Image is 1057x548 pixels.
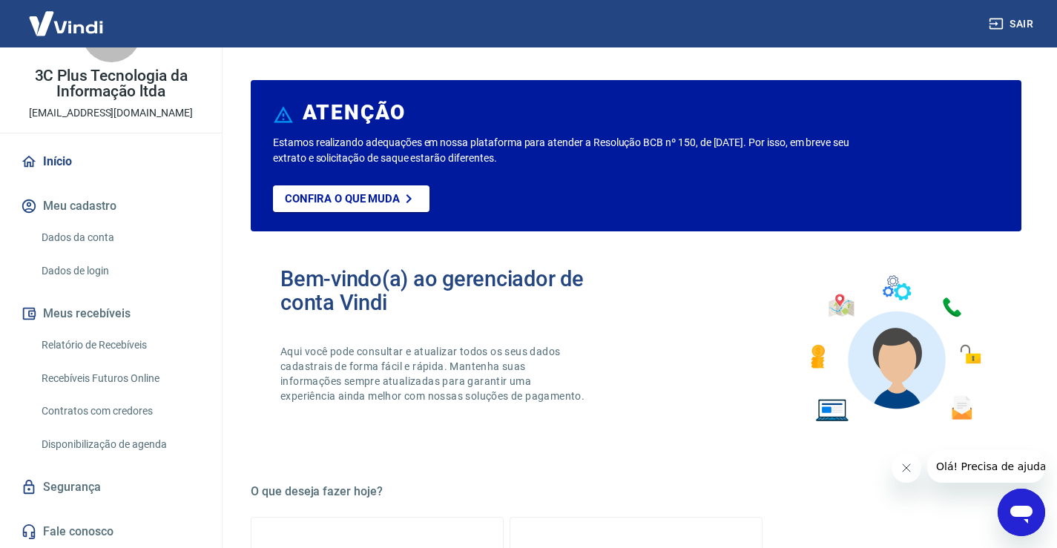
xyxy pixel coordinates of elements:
a: Confira o que muda [273,185,429,212]
a: Recebíveis Futuros Online [36,363,204,394]
img: Imagem de um avatar masculino com diversos icones exemplificando as funcionalidades do gerenciado... [797,267,992,431]
iframe: Fechar mensagem [892,453,921,483]
h6: ATENÇÃO [303,105,406,120]
a: Início [18,145,204,178]
a: Fale conosco [18,515,204,548]
p: Confira o que muda [285,192,400,205]
p: [EMAIL_ADDRESS][DOMAIN_NAME] [29,105,193,121]
button: Meus recebíveis [18,297,204,330]
iframe: Botão para abrir a janela de mensagens [998,489,1045,536]
button: Sair [986,10,1039,38]
a: Segurança [18,471,204,504]
a: Dados de login [36,256,204,286]
a: Disponibilização de agenda [36,429,204,460]
h5: O que deseja fazer hoje? [251,484,1021,499]
img: Vindi [18,1,114,46]
h2: Bem-vindo(a) ao gerenciador de conta Vindi [280,267,636,314]
p: Aqui você pode consultar e atualizar todos os seus dados cadastrais de forma fácil e rápida. Mant... [280,344,587,403]
a: Dados da conta [36,222,204,253]
span: Olá! Precisa de ajuda? [9,10,125,22]
button: Meu cadastro [18,190,204,222]
a: Relatório de Recebíveis [36,330,204,360]
a: Contratos com credores [36,396,204,426]
p: 3C Plus Tecnologia da Informação ltda [12,68,210,99]
p: Estamos realizando adequações em nossa plataforma para atender a Resolução BCB nº 150, de [DATE].... [273,135,854,166]
iframe: Mensagem da empresa [927,450,1045,483]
